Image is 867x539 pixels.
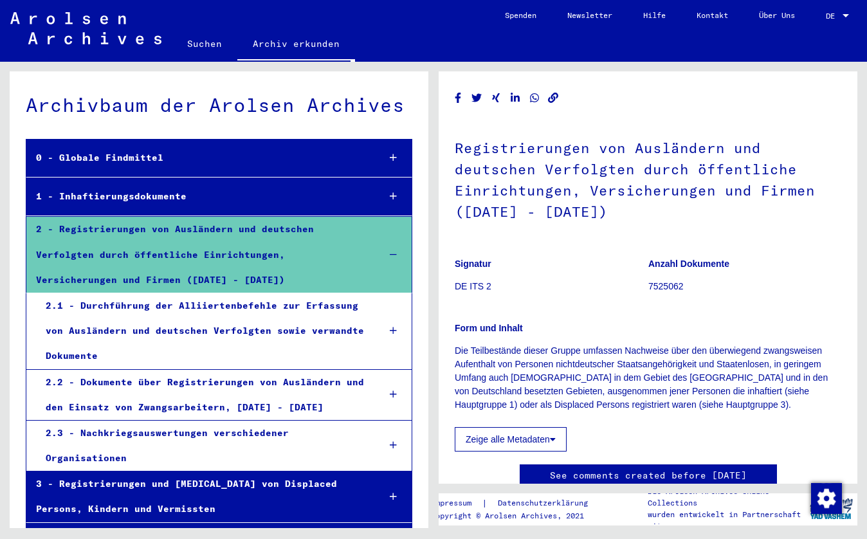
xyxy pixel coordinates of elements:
button: Share on WhatsApp [528,90,542,106]
a: Suchen [172,28,237,59]
p: Copyright © Arolsen Archives, 2021 [431,510,603,522]
button: Share on LinkedIn [509,90,522,106]
a: Archiv erkunden [237,28,355,62]
p: DE ITS 2 [455,280,648,293]
button: Share on Twitter [470,90,484,106]
p: wurden entwickelt in Partnerschaft mit [648,509,805,532]
button: Copy link [547,90,560,106]
div: 1 - Inhaftierungsdokumente [26,184,369,209]
div: 2.3 - Nachkriegsauswertungen verschiedener Organisationen [36,421,369,471]
span: DE [826,12,840,21]
div: Archivbaum der Arolsen Archives [26,91,412,120]
div: | [431,497,603,510]
a: Impressum [431,497,482,510]
p: Die Arolsen Archives Online-Collections [648,486,805,509]
p: Die Teilbestände dieser Gruppe umfassen Nachweise über den überwiegend zwangsweisen Aufenthalt vo... [455,344,841,412]
div: Zustimmung ändern [810,482,841,513]
a: See comments created before [DATE] [550,469,747,482]
a: Datenschutzerklärung [488,497,603,510]
b: Form und Inhalt [455,323,523,333]
div: 2 - Registrierungen von Ausländern und deutschen Verfolgten durch öffentliche Einrichtungen, Vers... [26,217,369,293]
div: 2.1 - Durchführung der Alliiertenbefehle zur Erfassung von Ausländern und deutschen Verfolgten so... [36,293,369,369]
b: Anzahl Dokumente [648,259,729,269]
h1: Registrierungen von Ausländern und deutschen Verfolgten durch öffentliche Einrichtungen, Versiche... [455,118,841,239]
img: yv_logo.png [807,493,855,525]
div: 2.2 - Dokumente über Registrierungen von Ausländern und den Einsatz von Zwangsarbeitern, [DATE] -... [36,370,369,420]
img: Arolsen_neg.svg [10,12,161,44]
b: Signatur [455,259,491,269]
img: Zustimmung ändern [811,483,842,514]
p: 7525062 [648,280,841,293]
button: Share on Facebook [452,90,465,106]
div: 3 - Registrierungen und [MEDICAL_DATA] von Displaced Persons, Kindern und Vermissten [26,471,369,522]
button: Share on Xing [489,90,503,106]
button: Zeige alle Metadaten [455,427,567,452]
div: 0 - Globale Findmittel [26,145,369,170]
